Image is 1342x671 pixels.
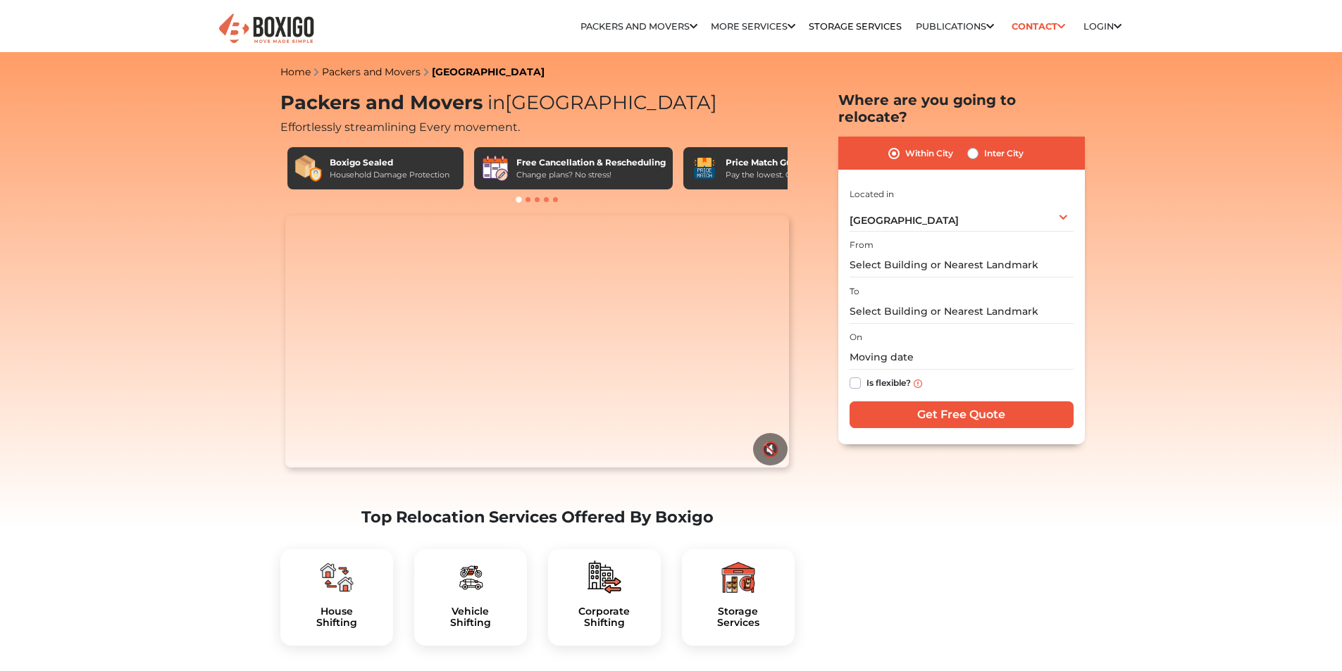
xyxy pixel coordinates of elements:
img: Boxigo [217,12,316,46]
a: VehicleShifting [425,606,516,629]
div: Change plans? No stress! [516,169,666,181]
div: Boxigo Sealed [330,156,449,169]
a: Storage Services [809,21,902,32]
img: Price Match Guarantee [690,154,719,182]
a: CorporateShifting [559,606,650,629]
h5: Vehicle Shifting [425,606,516,629]
h5: Corporate Shifting [559,606,650,629]
h5: Storage Services [693,606,783,629]
button: 🔇 [753,433,788,465]
a: Home [280,65,311,78]
h5: House Shifting [292,606,382,629]
img: boxigo_packers_and_movers_plan [721,560,755,594]
video: Your browser does not support the video tag. [285,215,789,468]
h1: Packers and Movers [280,92,795,115]
label: From [850,239,874,251]
label: Within City [905,145,953,162]
input: Select Building or Nearest Landmark [850,253,1074,277]
img: info [914,380,922,388]
a: Packers and Movers [580,21,697,32]
label: Inter City [984,145,1024,162]
img: boxigo_packers_and_movers_plan [454,560,487,594]
a: HouseShifting [292,606,382,629]
label: To [850,285,859,298]
a: StorageServices [693,606,783,629]
span: Effortlessly streamlining Every movement. [280,120,520,134]
span: in [487,91,505,114]
input: Select Building or Nearest Landmark [850,299,1074,324]
input: Get Free Quote [850,401,1074,428]
a: [GEOGRAPHIC_DATA] [432,65,545,78]
div: Household Damage Protection [330,169,449,181]
div: Free Cancellation & Rescheduling [516,156,666,169]
img: boxigo_packers_and_movers_plan [588,560,621,594]
img: boxigo_packers_and_movers_plan [320,560,354,594]
span: [GEOGRAPHIC_DATA] [850,214,959,227]
label: Located in [850,188,894,201]
a: More services [711,21,795,32]
h2: Where are you going to relocate? [838,92,1085,125]
div: Price Match Guarantee [726,156,833,169]
span: [GEOGRAPHIC_DATA] [483,91,717,114]
img: Boxigo Sealed [294,154,323,182]
a: Publications [916,21,994,32]
h2: Top Relocation Services Offered By Boxigo [280,508,795,527]
a: Contact [1007,15,1070,37]
input: Moving date [850,345,1074,370]
label: On [850,331,862,344]
a: Packers and Movers [322,65,421,78]
div: Pay the lowest. Guaranteed! [726,169,833,181]
img: Free Cancellation & Rescheduling [481,154,509,182]
label: Is flexible? [866,375,911,389]
a: Login [1083,21,1122,32]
